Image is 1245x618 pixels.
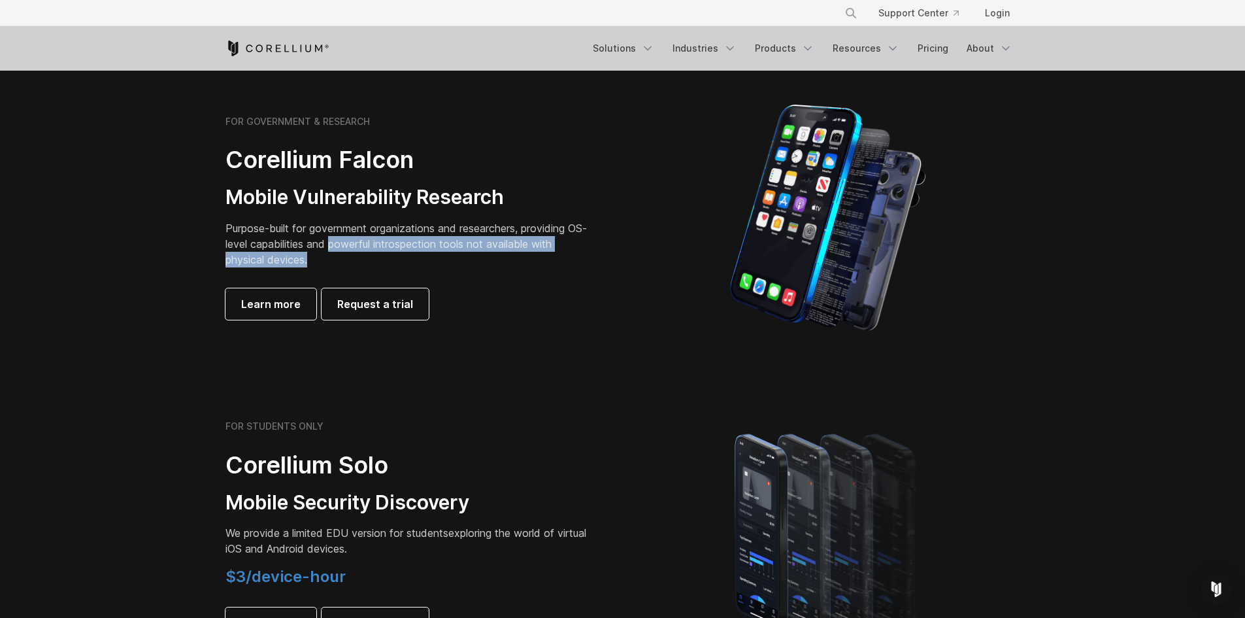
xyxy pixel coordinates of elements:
[974,1,1020,25] a: Login
[910,37,956,60] a: Pricing
[225,220,591,267] p: Purpose-built for government organizations and researchers, providing OS-level capabilities and p...
[241,296,301,312] span: Learn more
[747,37,822,60] a: Products
[225,185,591,210] h3: Mobile Vulnerability Research
[322,288,429,320] a: Request a trial
[225,526,448,540] span: We provide a limited EDU version for students
[1201,574,1232,605] div: Open Intercom Messenger
[225,421,324,432] h6: FOR STUDENTS ONLY
[959,37,1020,60] a: About
[839,1,863,25] button: Search
[225,525,591,557] p: exploring the world of virtual iOS and Android devices.
[829,1,1020,25] div: Navigation Menu
[225,41,329,56] a: Corellium Home
[225,145,591,175] h2: Corellium Falcon
[825,37,907,60] a: Resources
[337,296,413,312] span: Request a trial
[585,37,662,60] a: Solutions
[729,103,926,332] img: iPhone model separated into the mechanics used to build the physical device.
[665,37,744,60] a: Industries
[225,490,591,515] h3: Mobile Security Discovery
[225,567,346,586] span: $3/device-hour
[225,288,316,320] a: Learn more
[868,1,969,25] a: Support Center
[585,37,1020,60] div: Navigation Menu
[225,451,591,480] h2: Corellium Solo
[225,116,370,128] h6: FOR GOVERNMENT & RESEARCH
